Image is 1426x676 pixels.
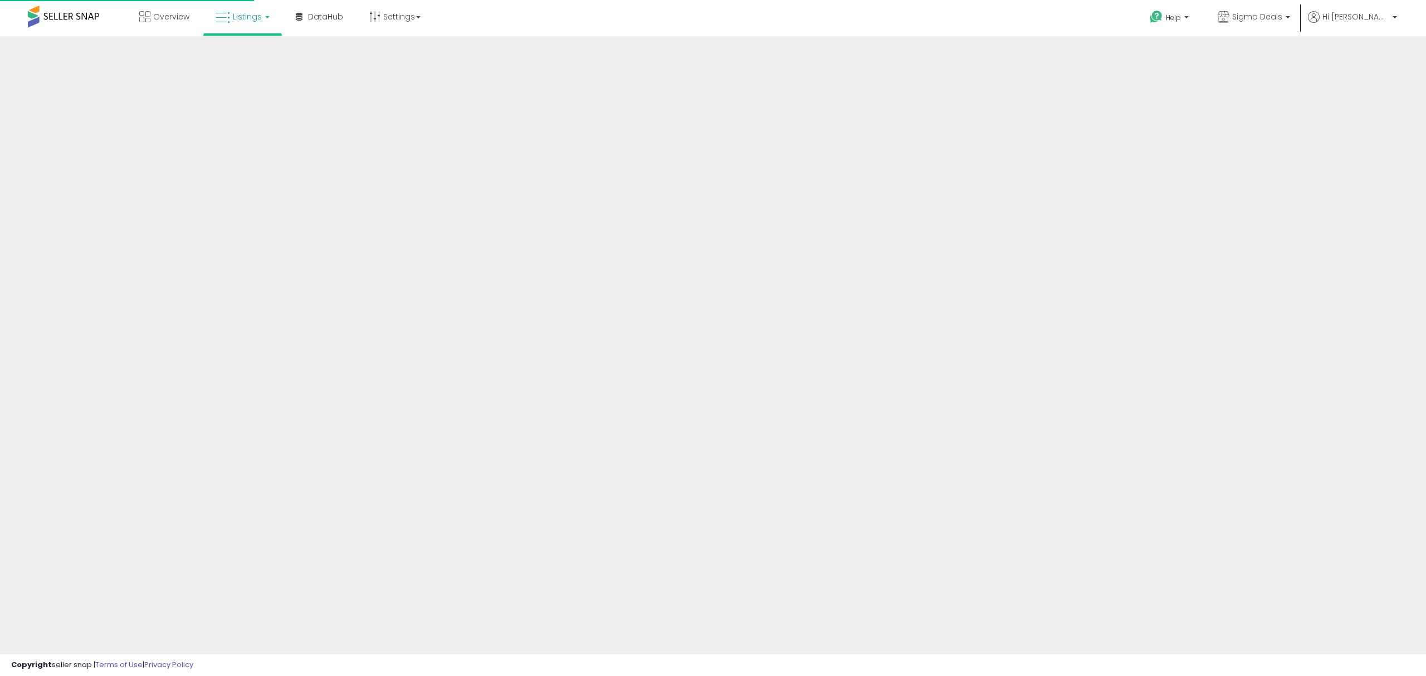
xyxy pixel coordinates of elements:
[153,11,189,22] span: Overview
[1141,2,1200,36] a: Help
[233,11,262,22] span: Listings
[1149,10,1163,24] i: Get Help
[1166,13,1181,22] span: Help
[1322,11,1389,22] span: Hi [PERSON_NAME]
[1308,11,1397,36] a: Hi [PERSON_NAME]
[308,11,343,22] span: DataHub
[1232,11,1282,22] span: Sigma Deals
